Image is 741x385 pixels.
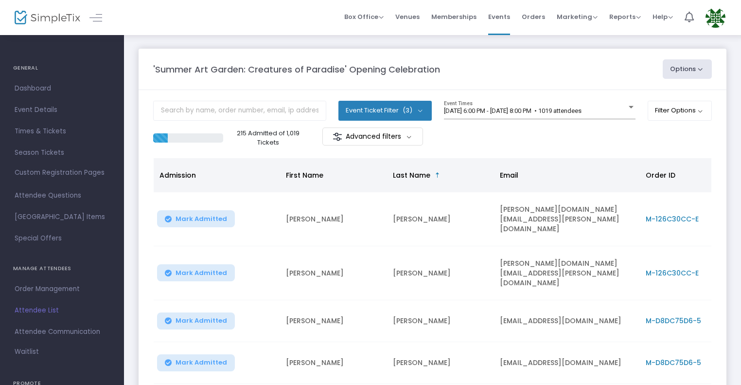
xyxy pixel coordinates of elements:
button: Event Ticket Filter(3) [338,101,432,120]
span: Mark Admitted [176,215,227,223]
span: Help [653,12,673,21]
span: Order Management [15,283,109,295]
td: [PERSON_NAME] [387,192,494,246]
td: [PERSON_NAME] [280,246,387,300]
span: Events [488,4,510,29]
span: Box Office [344,12,384,21]
span: Admission [159,170,196,180]
span: Email [500,170,518,180]
span: [GEOGRAPHIC_DATA] Items [15,211,109,223]
td: [PERSON_NAME][DOMAIN_NAME][EMAIL_ADDRESS][PERSON_NAME][DOMAIN_NAME] [494,246,640,300]
td: [PERSON_NAME] [387,300,494,342]
td: [PERSON_NAME] [387,246,494,300]
span: Attendee List [15,304,109,317]
span: Times & Tickets [15,125,109,138]
button: Mark Admitted [157,210,235,227]
span: Orders [522,4,545,29]
p: 215 Admitted of 1,019 Tickets [227,128,309,147]
span: [DATE] 6:00 PM - [DATE] 8:00 PM • 1019 attendees [444,107,582,114]
m-button: Advanced filters [322,128,423,146]
span: (3) [403,107,412,114]
span: Marketing [557,12,598,21]
h4: MANAGE ATTENDEES [13,259,111,278]
span: Dashboard [15,82,109,95]
td: [EMAIL_ADDRESS][DOMAIN_NAME] [494,300,640,342]
span: Venues [395,4,420,29]
button: Options [663,59,712,79]
span: M-D8DC75D6-5 [646,358,701,367]
span: Event Details [15,104,109,116]
span: Attendee Communication [15,326,109,338]
span: Last Name [393,170,430,180]
span: Attendee Questions [15,189,109,202]
td: [PERSON_NAME] [387,342,494,384]
span: Mark Admitted [176,317,227,325]
span: Sortable [434,171,441,179]
m-panel-title: 'Summer Art Garden: Creatures of Paradise' Opening Celebration [153,63,440,76]
button: Mark Admitted [157,264,235,281]
h4: GENERAL [13,58,111,78]
span: Season Tickets [15,147,109,159]
span: M-D8DC75D6-5 [646,316,701,326]
button: Mark Admitted [157,354,235,371]
span: First Name [286,170,323,180]
td: [EMAIL_ADDRESS][DOMAIN_NAME] [494,342,640,384]
span: Special Offers [15,232,109,245]
td: [PERSON_NAME] [280,300,387,342]
span: Memberships [431,4,476,29]
span: Mark Admitted [176,269,227,277]
button: Mark Admitted [157,312,235,330]
span: Mark Admitted [176,359,227,367]
img: filter [333,132,342,142]
button: Filter Options [648,101,712,120]
span: Reports [609,12,641,21]
span: M-126C30CC-E [646,268,699,278]
span: M-126C30CC-E [646,214,699,224]
td: [PERSON_NAME][DOMAIN_NAME][EMAIL_ADDRESS][PERSON_NAME][DOMAIN_NAME] [494,192,640,246]
input: Search by name, order number, email, ip address [153,101,326,121]
td: [PERSON_NAME] [280,342,387,384]
td: [PERSON_NAME] [280,192,387,246]
span: Waitlist [15,347,39,357]
span: Order ID [646,170,675,180]
span: Custom Registration Pages [15,168,105,178]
